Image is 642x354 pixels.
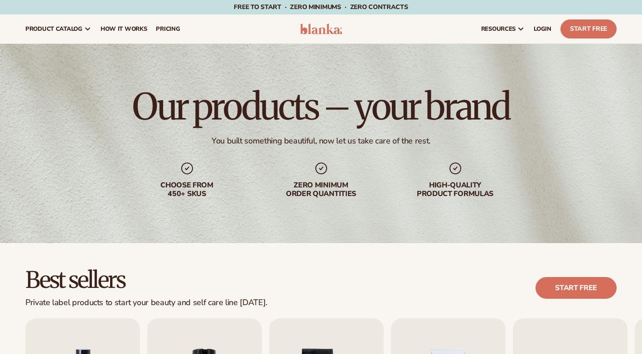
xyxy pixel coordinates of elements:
div: Zero minimum order quantities [263,181,379,198]
h2: Best sellers [25,268,267,292]
h1: Our products – your brand [132,89,509,125]
a: Start Free [560,19,617,38]
a: resources [477,14,529,43]
a: LOGIN [529,14,556,43]
a: product catalog [21,14,96,43]
a: pricing [151,14,184,43]
span: resources [481,25,516,33]
img: logo [300,24,343,34]
div: You built something beautiful, now let us take care of the rest. [212,136,430,146]
span: How It Works [101,25,147,33]
span: product catalog [25,25,82,33]
div: Private label products to start your beauty and self care line [DATE]. [25,298,267,308]
div: High-quality product formulas [397,181,513,198]
span: pricing [156,25,180,33]
div: Choose from 450+ Skus [129,181,245,198]
span: Free to start · ZERO minimums · ZERO contracts [234,3,408,11]
a: How It Works [96,14,152,43]
a: Start free [536,277,617,299]
span: LOGIN [534,25,551,33]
